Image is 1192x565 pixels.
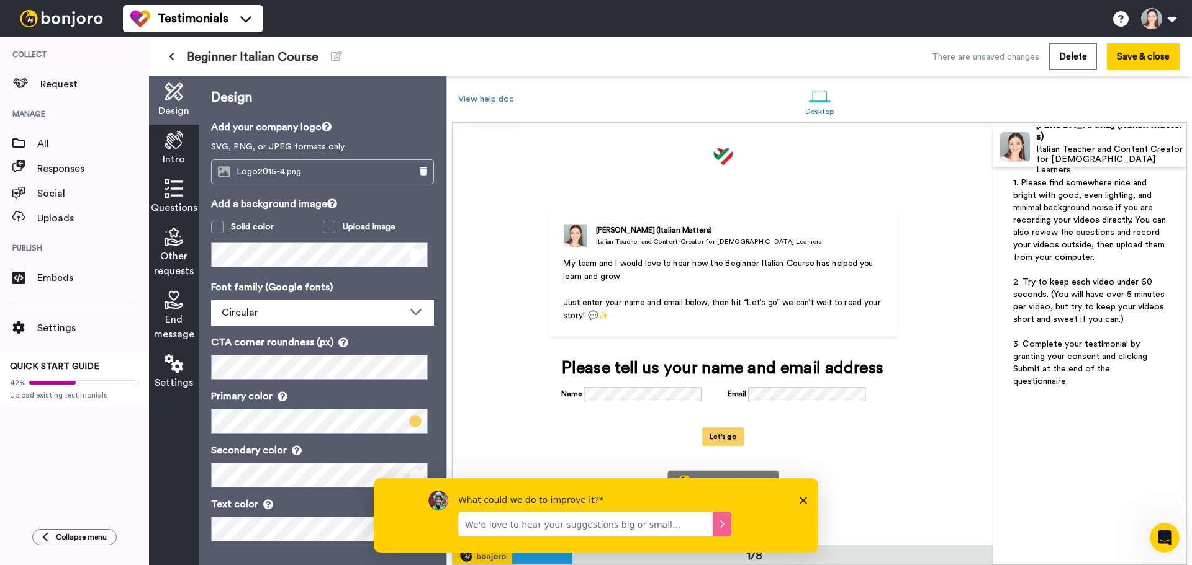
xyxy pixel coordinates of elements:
p: Add a background image [211,197,434,211]
span: Upload existing testimonials [10,390,139,400]
button: Collapse menu [32,529,117,545]
span: Intro [163,152,185,167]
span: Settings [155,375,193,390]
span: Questions [151,200,197,215]
div: Upload image [343,221,395,233]
iframe: Survey by Grant from Bonjoro [374,478,818,553]
div: Italian Teacher and Content Creator for [DEMOGRAPHIC_DATA] Learners [596,238,822,247]
span: Testimonials [158,10,228,27]
div: There are unsaved changes [932,51,1039,63]
p: Primary color [211,389,434,404]
div: Solid color [231,221,274,233]
span: 2. Try to keep each video under 60 seconds. (You will have over 5 minutes per video, but try to k... [1013,278,1167,324]
span: All [37,136,149,151]
span: My team and I would love to hear how the Beginner Italian Course has helped you learn and grow. [563,259,875,281]
span: 42% [10,378,26,388]
span: Other requests [154,249,194,278]
img: 4413a05c-0812-4e9f-9e60-9805da85a221 [713,147,733,167]
div: 1/8 [725,547,784,564]
img: Profile Image [1000,132,1030,162]
iframe: Intercom live chat [1150,523,1180,553]
p: Text color [211,497,434,512]
p: SVG, PNG, or JPEG formats only [211,141,434,153]
label: Name [561,388,582,399]
span: 1. Please find somewhere nice and bright with good, even lighting, and minimal background noise i... [1013,179,1168,262]
span: Responses [37,161,149,176]
span: Uploads [37,211,149,226]
div: [PERSON_NAME] (Italian Matters) [1036,119,1186,143]
a: Bonjoro LogoSent withbonjoro [667,471,779,493]
span: Request [40,77,149,92]
a: Desktop [799,79,841,122]
div: Italian Teacher and Content Creator for [DEMOGRAPHIC_DATA] Learners [1036,145,1186,176]
span: Settings [37,321,149,336]
span: Design [158,104,189,118]
div: [PERSON_NAME] (Italian Matters) [596,225,822,236]
button: Let's go [702,427,744,446]
button: Delete [1049,43,1097,70]
span: Embeds [37,270,149,285]
p: Design [211,89,434,107]
p: Secondary color [211,443,434,458]
label: Email [728,388,746,399]
p: Font family (Google fonts) [211,280,434,295]
p: Add your company logo [211,120,434,135]
img: Bonjoro Logo [678,476,691,489]
button: Save & close [1107,43,1180,70]
span: QUICK START GUIDE [10,362,99,371]
span: End message [154,312,194,342]
img: Italian Teacher and Content Creator for Italian Learners [563,225,587,248]
img: tm-color.svg [130,9,150,29]
span: Collapse menu [56,532,107,542]
div: Please tell us your name and email address [561,359,885,378]
p: CTA corner roundness (px) [211,335,434,350]
span: Just enter your name and email below, then hit “Let’s go” we can’t wait to read your story! 💬✨ [563,298,883,320]
img: bj-logo-header-white.svg [15,10,108,27]
span: Social [37,186,149,201]
span: Logo2015-4.png [237,167,307,177]
a: View help doc [458,95,514,104]
span: Circular [222,308,258,318]
img: powered-by-bj.svg [453,548,512,563]
span: Beginner Italian Course [187,48,318,66]
div: Desktop [805,107,834,116]
span: 3. Complete your testimonial by granting your consent and clicking Submit at the end of the quest... [1013,340,1150,386]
